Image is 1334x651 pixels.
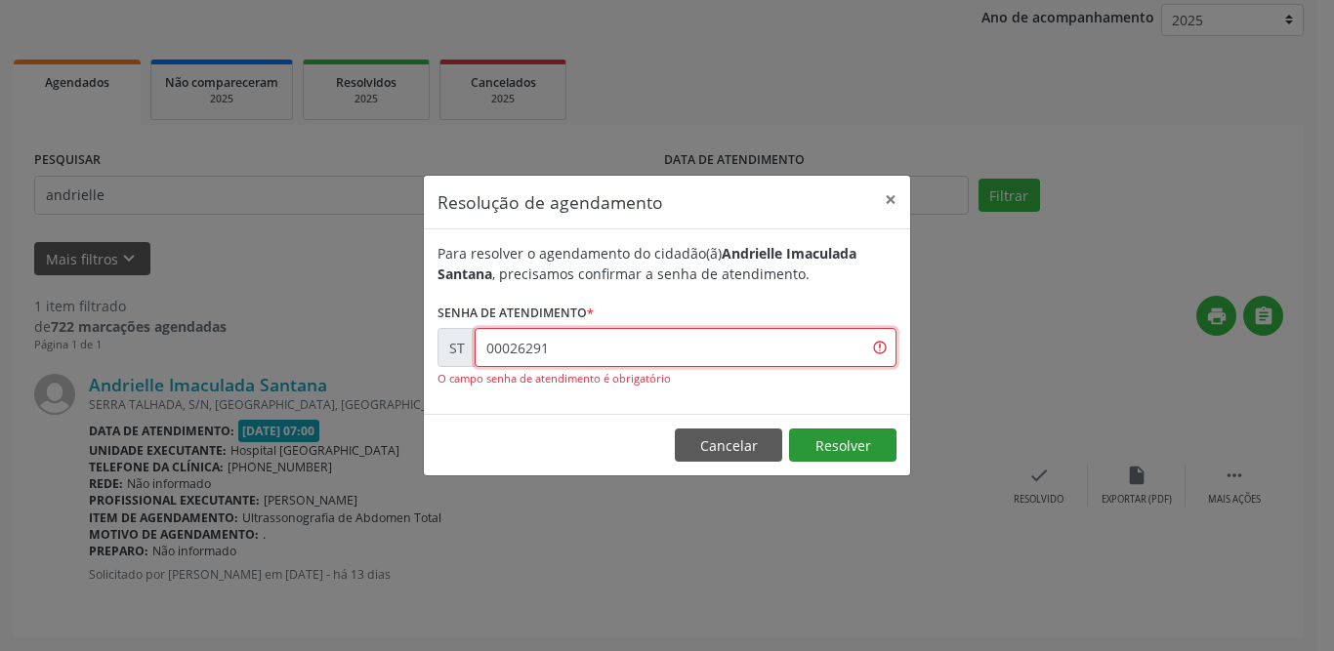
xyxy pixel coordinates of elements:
[789,428,896,462] button: Resolver
[675,428,782,462] button: Cancelar
[438,328,476,367] div: ST
[438,189,663,215] h5: Resolução de agendamento
[438,244,856,283] b: Andrielle Imaculada Santana
[438,243,896,284] div: Para resolver o agendamento do cidadão(ã) , precisamos confirmar a senha de atendimento.
[438,371,896,387] div: O campo senha de atendimento é obrigatório
[871,176,910,224] button: Close
[438,298,594,328] label: Senha de atendimento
